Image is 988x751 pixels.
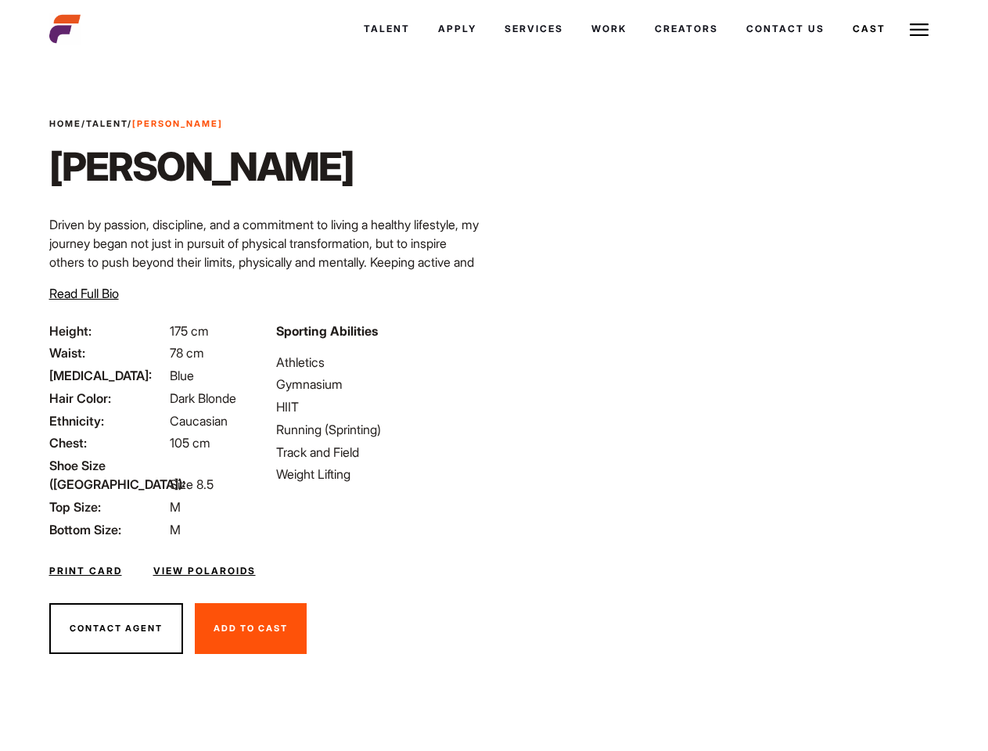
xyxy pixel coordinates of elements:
[350,8,424,50] a: Talent
[49,143,354,190] h1: [PERSON_NAME]
[170,522,181,537] span: M
[424,8,490,50] a: Apply
[276,465,484,483] li: Weight Lifting
[49,564,122,578] a: Print Card
[49,389,167,408] span: Hair Color:
[276,420,484,439] li: Running (Sprinting)
[170,323,209,339] span: 175 cm
[195,603,307,655] button: Add To Cast
[49,366,167,385] span: [MEDICAL_DATA]:
[49,343,167,362] span: Waist:
[170,413,228,429] span: Caucasian
[276,397,484,416] li: HIIT
[49,13,81,45] img: cropped-aefm-brand-fav-22-square.png
[49,322,167,340] span: Height:
[641,8,732,50] a: Creators
[49,498,167,516] span: Top Size:
[49,520,167,539] span: Bottom Size:
[910,20,929,39] img: Burger icon
[490,8,577,50] a: Services
[170,390,236,406] span: Dark Blonde
[170,476,214,492] span: Size 8.5
[577,8,641,50] a: Work
[276,443,484,462] li: Track and Field
[49,456,167,494] span: Shoe Size ([GEOGRAPHIC_DATA]):
[732,8,839,50] a: Contact Us
[170,345,204,361] span: 78 cm
[276,323,378,339] strong: Sporting Abilities
[170,368,194,383] span: Blue
[132,118,223,129] strong: [PERSON_NAME]
[214,623,288,634] span: Add To Cast
[49,286,119,301] span: Read Full Bio
[153,564,256,578] a: View Polaroids
[49,117,223,131] span: / /
[839,8,900,50] a: Cast
[86,118,128,129] a: Talent
[170,435,210,451] span: 105 cm
[49,433,167,452] span: Chest:
[49,215,485,309] p: Driven by passion, discipline, and a commitment to living a healthy lifestyle, my journey began n...
[170,499,181,515] span: M
[276,375,484,393] li: Gymnasium
[49,284,119,303] button: Read Full Bio
[49,603,183,655] button: Contact Agent
[49,411,167,430] span: Ethnicity:
[276,353,484,372] li: Athletics
[49,118,81,129] a: Home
